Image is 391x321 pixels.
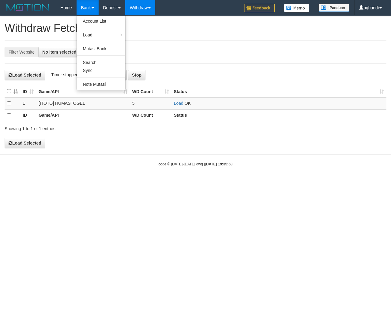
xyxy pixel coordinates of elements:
img: Feedback.jpg [244,4,275,12]
small: code © [DATE]-[DATE] dwg | [159,162,233,166]
button: Load Selected [5,138,45,148]
div: Showing 1 to 1 of 1 entries [5,123,158,132]
a: Search [77,59,125,66]
div: Filter Website [5,47,38,57]
h1: Withdraw Fetch [5,22,386,34]
span: OK [185,101,191,106]
a: Note Mutasi [77,80,125,88]
a: Mutasi Bank [77,45,125,53]
a: Sync [77,66,125,74]
th: WD Count: activate to sort column ascending [130,85,171,97]
strong: [DATE] 19:35:53 [205,162,232,166]
span: No item selected [42,50,76,55]
td: 1 [20,97,36,110]
a: Load [77,31,125,39]
button: Load Selected [5,70,45,80]
th: Status [171,109,386,121]
th: Game/API: activate to sort column ascending [36,85,130,97]
button: No item selected [38,47,84,57]
a: Account List [77,17,125,25]
th: ID: activate to sort column ascending [20,85,36,97]
button: Stop [128,70,145,80]
img: MOTION_logo.png [5,3,51,12]
img: Button%20Memo.svg [284,4,310,12]
img: panduan.png [319,4,349,12]
th: Game/API [36,109,130,121]
th: WD Count [130,109,171,121]
th: Status: activate to sort column ascending [171,85,386,97]
a: Load [174,101,183,106]
span: Timer stopped [51,72,78,77]
span: 5 [132,101,135,106]
td: [ITOTO] HUMASTOGEL [36,97,130,110]
th: ID [20,109,36,121]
